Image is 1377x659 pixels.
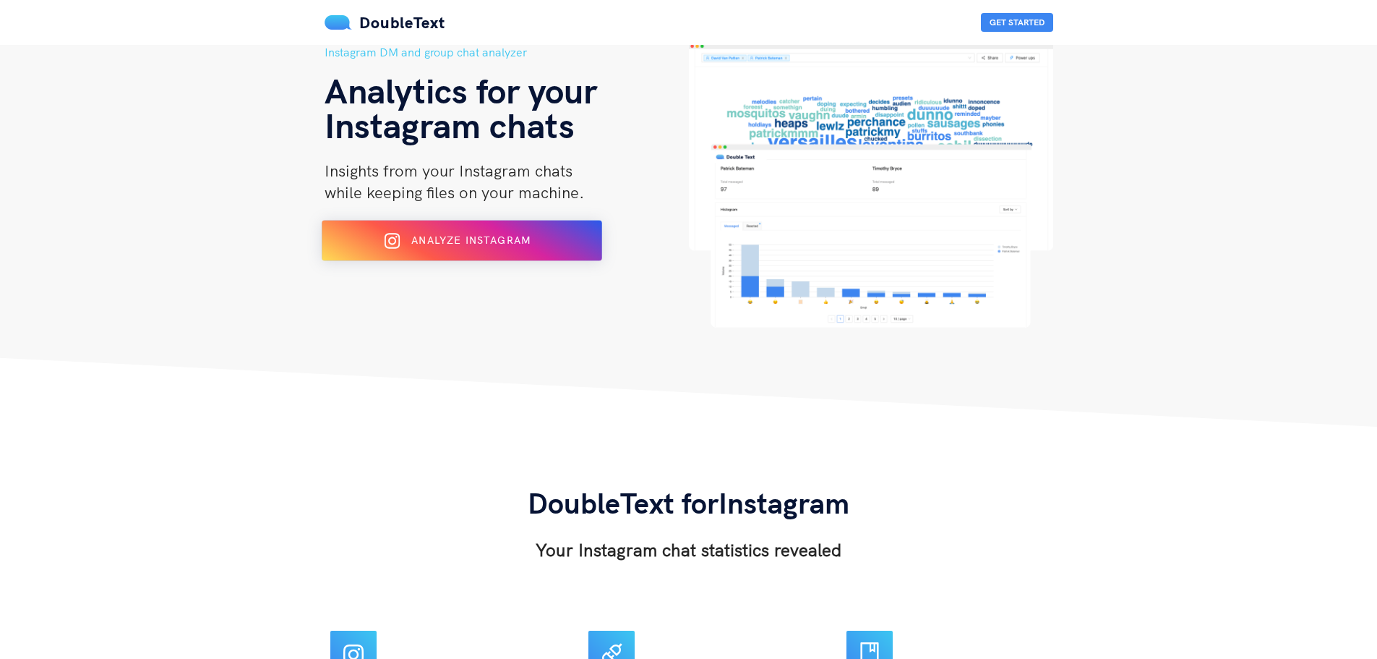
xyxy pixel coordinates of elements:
[689,43,1053,328] img: hero
[325,43,689,61] h5: Instagram DM and group chat analyzer
[325,15,352,30] img: mS3x8y1f88AAAAABJRU5ErkJggg==
[528,538,849,561] h3: Your Instagram chat statistics revealed
[325,69,597,112] span: Analytics for your
[325,103,575,147] span: Instagram chats
[528,485,849,521] span: DoubleText for Instagram
[325,182,584,203] span: while keeping files on your machine.
[322,221,602,261] button: Analyze Instagram
[325,161,572,181] span: Insights from your Instagram chats
[359,12,445,33] span: DoubleText
[411,234,531,247] span: Analyze Instagram
[981,13,1053,32] button: Get Started
[325,12,445,33] a: DoubleText
[325,239,599,252] a: Analyze Instagram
